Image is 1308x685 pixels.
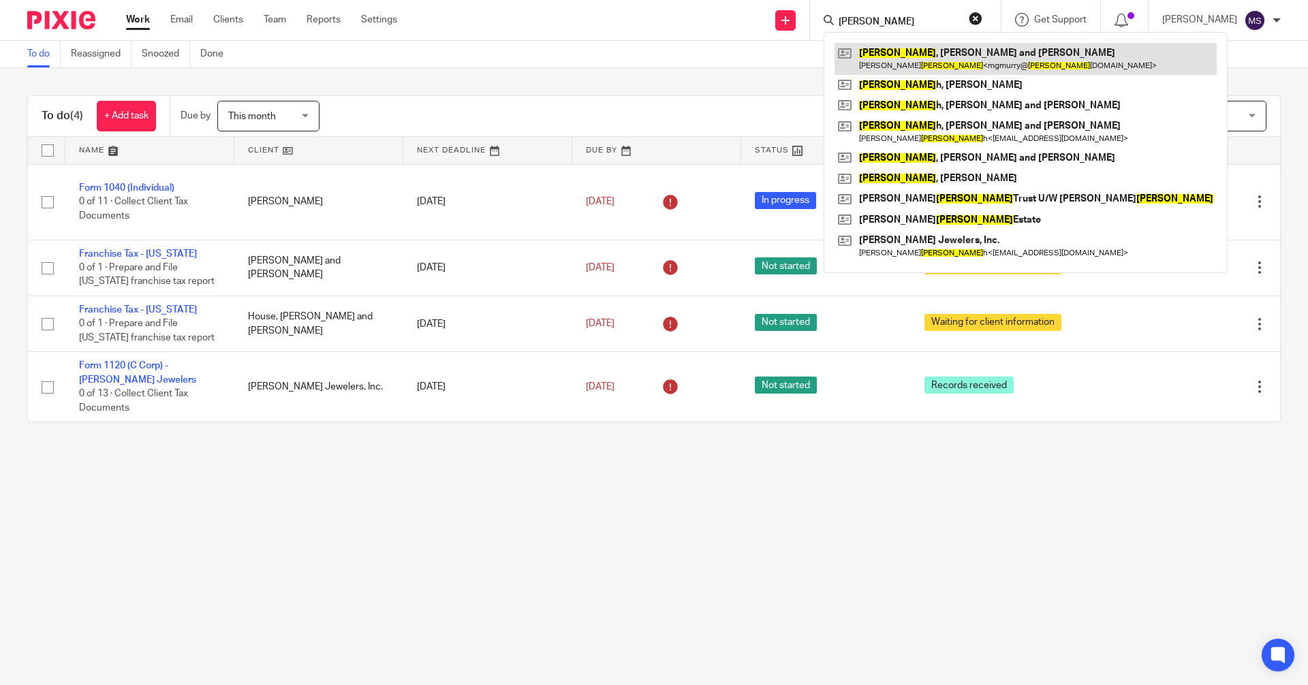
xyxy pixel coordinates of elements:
[213,13,243,27] a: Clients
[79,183,174,193] a: Form 1040 (Individual)
[403,240,572,296] td: [DATE]
[228,112,276,121] span: This month
[586,197,614,206] span: [DATE]
[79,263,215,287] span: 0 of 1 · Prepare and File [US_STATE] franchise tax report
[126,13,150,27] a: Work
[755,192,816,209] span: In progress
[586,319,614,329] span: [DATE]
[755,257,817,274] span: Not started
[234,296,403,351] td: House, [PERSON_NAME] and [PERSON_NAME]
[27,11,95,29] img: Pixie
[586,263,614,272] span: [DATE]
[27,41,61,67] a: To do
[234,352,403,421] td: [PERSON_NAME] Jewelers, Inc.
[924,377,1014,394] span: Records received
[403,352,572,421] td: [DATE]
[79,249,197,259] a: Franchise Tax - [US_STATE]
[307,13,341,27] a: Reports
[79,197,188,221] span: 0 of 11 · Collect Client Tax Documents
[79,361,196,384] a: Form 1120 (C Corp) - [PERSON_NAME] Jewelers
[42,109,83,123] h1: To do
[361,13,397,27] a: Settings
[71,41,131,67] a: Reassigned
[70,110,83,121] span: (4)
[79,389,188,413] span: 0 of 13 · Collect Client Tax Documents
[586,382,614,392] span: [DATE]
[837,16,960,29] input: Search
[264,13,286,27] a: Team
[234,240,403,296] td: [PERSON_NAME] and [PERSON_NAME]
[234,164,403,240] td: [PERSON_NAME]
[181,109,211,123] p: Due by
[1034,15,1087,25] span: Get Support
[755,314,817,331] span: Not started
[79,319,215,343] span: 0 of 1 · Prepare and File [US_STATE] franchise tax report
[200,41,234,67] a: Done
[403,164,572,240] td: [DATE]
[1244,10,1266,31] img: svg%3E
[403,296,572,351] td: [DATE]
[924,314,1061,331] span: Waiting for client information
[1162,13,1237,27] p: [PERSON_NAME]
[170,13,193,27] a: Email
[97,101,156,131] a: + Add task
[969,12,982,25] button: Clear
[142,41,190,67] a: Snoozed
[755,377,817,394] span: Not started
[79,305,197,315] a: Franchise Tax - [US_STATE]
